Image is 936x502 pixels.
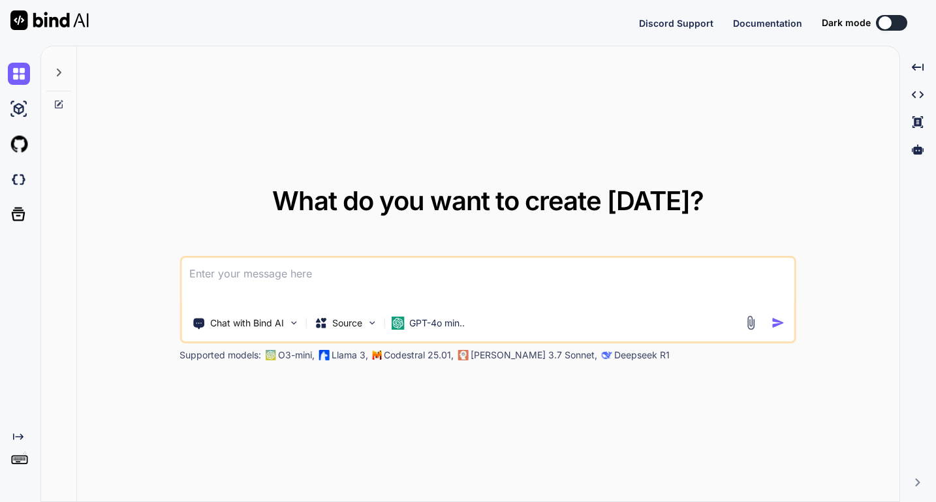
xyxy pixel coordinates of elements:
[471,349,597,362] p: [PERSON_NAME] 3.7 Sonnet,
[743,315,758,330] img: attachment
[278,349,315,362] p: O3-mini,
[8,98,30,120] img: ai-studio
[288,317,299,328] img: Pick Tools
[601,350,612,360] img: claude
[372,351,381,360] img: Mistral-AI
[10,10,89,30] img: Bind AI
[265,350,275,360] img: GPT-4
[332,317,362,330] p: Source
[772,316,785,330] img: icon
[733,16,802,30] button: Documentation
[210,317,284,330] p: Chat with Bind AI
[366,317,377,328] img: Pick Models
[822,16,871,29] span: Dark mode
[384,349,454,362] p: Codestral 25.01,
[639,18,713,29] span: Discord Support
[8,63,30,85] img: chat
[332,349,368,362] p: Llama 3,
[639,16,713,30] button: Discord Support
[8,168,30,191] img: darkCloudIdeIcon
[391,317,404,330] img: GPT-4o mini
[458,350,468,360] img: claude
[272,185,704,217] span: What do you want to create [DATE]?
[8,133,30,155] img: githubLight
[179,349,261,362] p: Supported models:
[319,350,329,360] img: Llama2
[733,18,802,29] span: Documentation
[409,317,465,330] p: GPT-4o min..
[614,349,670,362] p: Deepseek R1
